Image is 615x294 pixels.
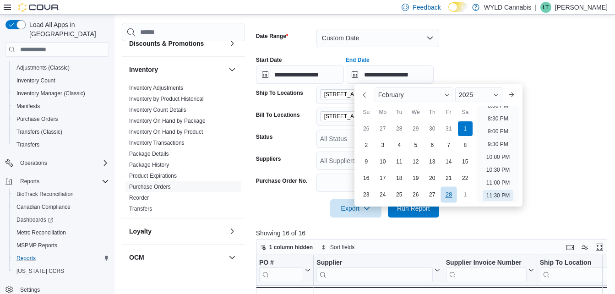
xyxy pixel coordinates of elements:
[9,113,113,125] button: Purchase Orders
[129,184,171,190] a: Purchase Orders
[13,189,109,200] span: BioTrack Reconciliation
[129,227,225,236] button: Loyalty
[484,139,512,150] li: 9:30 PM
[259,259,310,282] button: PO #
[16,229,66,236] span: Metrc Reconciliation
[408,171,423,185] div: day-19
[256,229,611,238] p: Showing 16 of 16
[129,106,186,114] span: Inventory Count Details
[358,120,473,203] div: February, 2025
[16,158,109,169] span: Operations
[129,173,177,179] a: Product Expirations
[539,259,608,267] div: Ship To Location
[16,77,55,84] span: Inventory Count
[129,129,203,135] a: Inventory On Hand by Product
[317,242,358,253] button: Sort fields
[359,105,374,120] div: Su
[408,138,423,152] div: day-5
[408,154,423,169] div: day-12
[359,187,374,202] div: day-23
[425,105,440,120] div: Th
[26,20,109,38] span: Load All Apps in [GEOGRAPHIC_DATA]
[9,226,113,239] button: Metrc Reconciliation
[16,203,71,211] span: Canadian Compliance
[20,286,40,294] span: Settings
[129,96,204,102] a: Inventory by Product Historical
[129,162,169,168] a: Package History
[13,126,66,137] a: Transfers (Classic)
[13,214,57,225] a: Dashboards
[376,138,390,152] div: day-3
[458,105,473,120] div: Sa
[376,187,390,202] div: day-24
[129,151,169,157] a: Package Details
[18,3,60,12] img: Cova
[448,2,468,12] input: Dark Mode
[13,75,109,86] span: Inventory Count
[129,172,177,180] span: Product Expirations
[316,259,432,282] div: Supplier
[256,65,344,84] input: Press the down key to open a popover containing a calendar.
[13,114,109,125] span: Purchase Orders
[256,111,300,119] label: Bill To Locations
[324,90,396,99] span: [STREET_ADDRESS][PERSON_NAME]
[392,187,407,202] div: day-25
[13,101,109,112] span: Manifests
[227,252,238,263] button: OCM
[392,105,407,120] div: Tu
[9,100,113,113] button: Manifests
[425,171,440,185] div: day-20
[13,201,109,212] span: Canadian Compliance
[256,155,281,163] label: Suppliers
[129,194,149,201] span: Reorder
[455,87,502,102] div: Button. Open the year selector. 2025 is currently selected.
[330,199,381,218] button: Export
[13,189,77,200] a: BioTrack Reconciliation
[129,253,144,262] h3: OCM
[392,138,407,152] div: day-4
[397,204,430,213] span: Run Report
[13,62,109,73] span: Adjustments (Classic)
[483,152,513,163] li: 10:00 PM
[256,56,282,64] label: Start Date
[540,2,551,13] div: Lucas Todd
[458,154,473,169] div: day-15
[16,216,53,223] span: Dashboards
[129,65,158,74] h3: Inventory
[227,226,238,237] button: Loyalty
[316,29,439,47] button: Custom Date
[539,259,608,282] div: Ship To Location
[483,177,513,188] li: 11:00 PM
[256,242,316,253] button: 1 column hidden
[425,187,440,202] div: day-27
[446,259,527,267] div: Supplier Invoice Number
[16,90,85,97] span: Inventory Manager (Classic)
[13,214,109,225] span: Dashboards
[13,240,61,251] a: MSPMP Reports
[458,138,473,152] div: day-8
[129,84,183,92] span: Inventory Adjustments
[13,62,73,73] a: Adjustments (Classic)
[259,259,303,282] div: PO # URL
[594,242,605,253] button: Enter fullscreen
[129,95,204,103] span: Inventory by Product Historical
[376,154,390,169] div: day-10
[483,190,513,201] li: 11:30 PM
[324,112,396,121] span: [STREET_ADDRESS][PERSON_NAME]
[346,65,434,84] input: Press the down key to enter a popover containing a calendar. Press the escape key to close the po...
[375,87,453,102] div: Button. Open the month selector. February is currently selected.
[359,121,374,136] div: day-26
[16,158,51,169] button: Operations
[129,117,206,125] span: Inventory On Hand by Package
[459,91,473,98] span: 2025
[555,2,608,13] p: [PERSON_NAME]
[330,244,354,251] span: Sort fields
[256,177,308,185] label: Purchase Order No.
[458,187,473,202] div: day-1
[16,128,62,136] span: Transfers (Classic)
[346,56,370,64] label: End Date
[256,33,288,40] label: Date Range
[336,199,376,218] span: Export
[316,259,440,282] button: Supplier
[259,259,303,267] div: PO #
